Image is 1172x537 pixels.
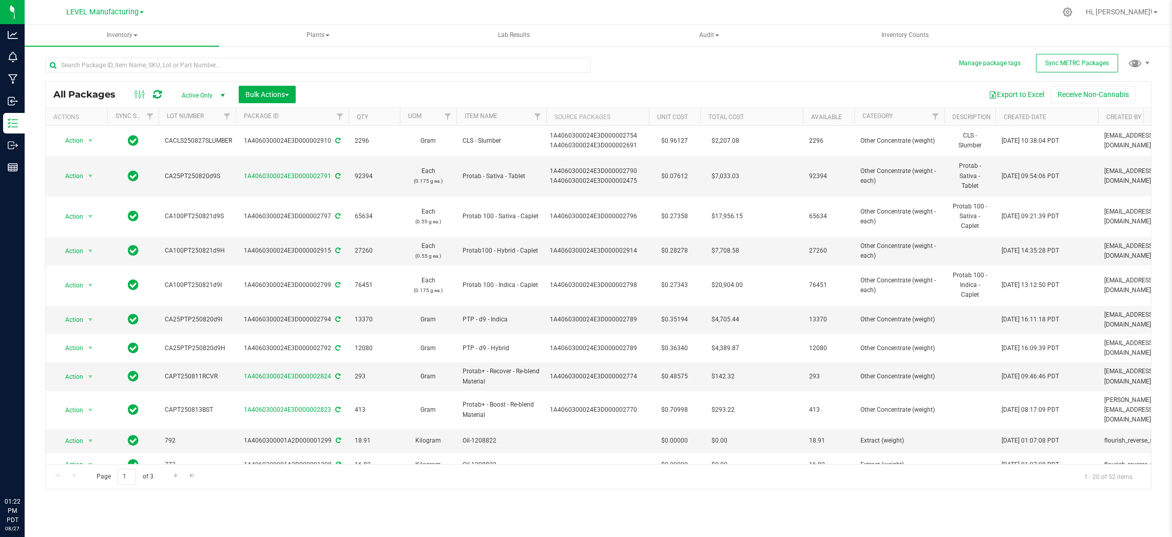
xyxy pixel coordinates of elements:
td: $0.27343 [649,265,700,306]
span: 413 [355,405,394,415]
span: Hi, [PERSON_NAME]! [1086,8,1152,16]
span: [DATE] 08:17:09 PDT [1002,405,1059,415]
span: 27260 [809,246,848,256]
div: 1A4060300024E3D000002790 [550,166,646,176]
span: Protab100 - Hybrid - Caplet [463,246,540,256]
button: Sync METRC Packages [1036,54,1118,72]
span: Other Concentrate (weight - each) [860,207,938,226]
span: All Packages [53,89,126,100]
a: Package ID [244,112,279,120]
span: select [84,403,97,417]
td: $0.27358 [649,197,700,237]
span: CA25PT250820d9S [165,171,229,181]
span: Action [56,341,84,355]
div: 1A4060300024E3D000002754 [550,131,646,141]
span: $7,708.58 [706,243,744,258]
inline-svg: Reports [8,162,18,172]
div: 1A4060300024E3D000002798 [550,280,646,290]
th: Source Packages [546,108,649,126]
span: Bulk Actions [245,90,289,99]
a: Description [952,113,991,121]
span: 18.91 [809,436,848,446]
span: In Sync [128,243,139,258]
a: Filter [219,108,236,125]
div: 1A4060300024E3D000002915 [234,246,350,256]
a: Audit [612,25,806,46]
a: Sync Status [116,112,155,120]
a: Filter [439,108,456,125]
inline-svg: Inbound [8,96,18,106]
input: Search Package ID, Item Name, SKU, Lot or Part Number... [45,57,591,73]
span: [DATE] 16:11:18 PDT [1002,315,1059,324]
span: Protab 100 - Indica - Caplet [463,280,540,290]
span: [DATE] 10:38:04 PDT [1002,136,1059,146]
div: 1A4060300024E3D000002691 [550,141,646,150]
td: $0.36340 [649,334,700,362]
p: (0.55 g ea.) [406,251,450,261]
span: $7,033.03 [706,169,744,184]
td: $0.48575 [649,362,700,391]
a: Total Cost [708,113,744,121]
div: 1A4060300024E3D000002774 [550,372,646,381]
p: 01:22 PM PDT [5,497,20,525]
a: Unit Cost [657,113,688,121]
span: Action [56,244,84,258]
span: [DATE] 14:35:28 PDT [1002,246,1059,256]
span: Other Concentrate (weight - each) [860,276,938,295]
span: select [84,244,97,258]
span: Other Concentrate (weight) [860,372,938,381]
span: Inventory Counts [868,31,943,40]
span: Extract (weight) [860,436,938,446]
td: $0.28278 [649,237,700,265]
span: Sync from Compliance System [334,213,340,220]
span: CA100PT250821d9I [165,280,229,290]
span: Other Concentrate (weight) [860,315,938,324]
span: $0.00 [706,457,733,472]
inline-svg: Manufacturing [8,74,18,84]
a: 1A4060300024E3D000002791 [244,172,331,180]
span: Other Concentrate (weight - each) [860,241,938,261]
div: Protab 100 - Sativa - Caplet [950,201,989,233]
span: 293 [809,372,848,381]
span: select [84,341,97,355]
span: Other Concentrate (weight) [860,136,938,146]
span: Action [56,434,84,448]
span: 65634 [355,212,394,221]
span: In Sync [128,369,139,383]
span: $2,207.08 [706,133,744,148]
span: 65634 [809,212,848,221]
span: In Sync [128,209,139,223]
span: Gram [406,372,450,381]
span: Other Concentrate (weight - each) [860,166,938,186]
td: $0.70998 [649,391,700,430]
span: CA100PT250821d9S [165,212,229,221]
span: Page of 3 [88,469,162,485]
span: [DATE] 01:07:08 PDT [1002,436,1059,446]
div: Actions [53,113,103,121]
span: Kilogram [406,460,450,470]
a: Lot Number [167,112,204,120]
span: Extract (weight) [860,460,938,470]
span: Sync from Compliance System [334,437,341,444]
a: Filter [142,108,159,125]
span: Oil-1208822 [463,460,540,470]
a: Filter [332,108,349,125]
button: Export to Excel [982,86,1051,103]
a: 1A4060300024E3D000002823 [244,406,331,413]
span: [DATE] 01:07:08 PDT [1002,460,1059,470]
a: Lab Results [416,25,611,46]
p: (0.175 g ea.) [406,285,450,295]
div: Manage settings [1061,7,1074,17]
div: 1A4060300024E3D000002770 [550,405,646,415]
span: select [84,278,97,293]
span: Action [56,278,84,293]
span: Kilogram [406,436,450,446]
span: [DATE] 13:12:50 PDT [1002,280,1059,290]
span: Action [56,169,84,183]
span: Each [406,166,450,186]
p: (0.175 g ea.) [406,176,450,186]
span: Sync METRC Packages [1045,60,1109,67]
a: Filter [927,108,944,125]
a: Go to the next page [168,469,183,483]
span: $142.32 [706,369,740,384]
